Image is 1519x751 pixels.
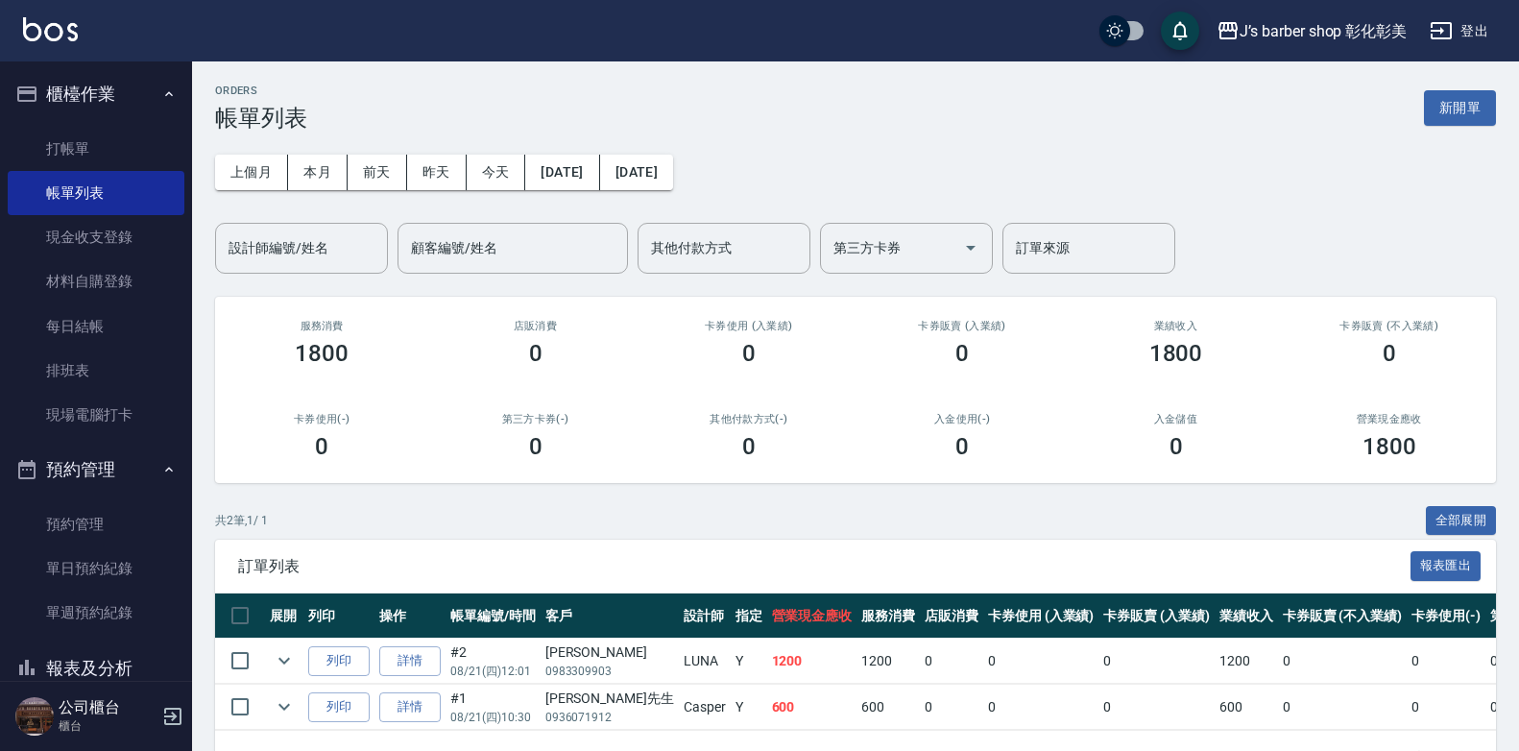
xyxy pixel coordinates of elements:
td: LUNA [679,639,731,684]
h3: 1800 [295,340,349,367]
h2: 卡券使用 (入業績) [665,320,832,332]
a: 單日預約紀錄 [8,546,184,591]
td: 1200 [767,639,857,684]
td: Y [731,639,767,684]
a: 現金收支登錄 [8,215,184,259]
th: 設計師 [679,594,731,639]
th: 列印 [303,594,374,639]
button: 櫃檯作業 [8,69,184,119]
td: Y [731,685,767,730]
button: 預約管理 [8,445,184,495]
button: 列印 [308,692,370,722]
button: 昨天 [407,155,467,190]
h3: 0 [529,340,542,367]
h2: 卡券使用(-) [238,413,405,425]
div: [PERSON_NAME] [545,642,674,663]
h2: ORDERS [215,85,307,97]
div: [PERSON_NAME]先生 [545,689,674,709]
td: 1200 [1215,639,1278,684]
button: 上個月 [215,155,288,190]
button: expand row [270,646,299,675]
button: 列印 [308,646,370,676]
div: J’s barber shop 彰化彰美 [1240,19,1407,43]
h2: 營業現金應收 [1306,413,1473,425]
th: 卡券販賣 (不入業績) [1278,594,1407,639]
th: 卡券販賣 (入業績) [1098,594,1215,639]
button: expand row [270,692,299,721]
h2: 卡券販賣 (入業績) [879,320,1046,332]
p: 08/21 (四) 10:30 [450,709,536,726]
td: Casper [679,685,731,730]
p: 櫃台 [59,717,157,735]
h3: 帳單列表 [215,105,307,132]
a: 詳情 [379,646,441,676]
td: 0 [920,685,983,730]
th: 服務消費 [856,594,920,639]
th: 展開 [265,594,303,639]
h2: 入金儲值 [1092,413,1259,425]
h3: 0 [955,433,969,460]
td: 0 [920,639,983,684]
td: #1 [446,685,541,730]
p: 08/21 (四) 12:01 [450,663,536,680]
td: 1200 [856,639,920,684]
h3: 服務消費 [238,320,405,332]
button: save [1161,12,1199,50]
h3: 1800 [1362,433,1416,460]
td: 0 [1098,685,1215,730]
h2: 第三方卡券(-) [451,413,618,425]
td: 0 [1278,685,1407,730]
h3: 0 [1383,340,1396,367]
button: Open [955,232,986,263]
a: 帳單列表 [8,171,184,215]
a: 預約管理 [8,502,184,546]
th: 卡券使用(-) [1407,594,1485,639]
p: 共 2 筆, 1 / 1 [215,512,268,529]
th: 業績收入 [1215,594,1278,639]
td: 0 [1407,685,1485,730]
h2: 入金使用(-) [879,413,1046,425]
td: #2 [446,639,541,684]
button: 新開單 [1424,90,1496,126]
h3: 0 [529,433,542,460]
td: 0 [1407,639,1485,684]
a: 單週預約紀錄 [8,591,184,635]
td: 0 [1098,639,1215,684]
h2: 店販消費 [451,320,618,332]
h3: 0 [1169,433,1183,460]
h2: 卡券販賣 (不入業績) [1306,320,1473,332]
h5: 公司櫃台 [59,698,157,717]
th: 指定 [731,594,767,639]
button: 今天 [467,155,526,190]
a: 打帳單 [8,127,184,171]
a: 現場電腦打卡 [8,393,184,437]
a: 報表匯出 [1410,556,1482,574]
button: J’s barber shop 彰化彰美 [1209,12,1414,51]
th: 操作 [374,594,446,639]
th: 店販消費 [920,594,983,639]
a: 詳情 [379,692,441,722]
button: [DATE] [600,155,673,190]
th: 卡券使用 (入業績) [983,594,1099,639]
td: 600 [1215,685,1278,730]
td: 600 [856,685,920,730]
h2: 業績收入 [1092,320,1259,332]
h2: 其他付款方式(-) [665,413,832,425]
p: 0983309903 [545,663,674,680]
button: [DATE] [525,155,599,190]
button: 前天 [348,155,407,190]
a: 材料自購登錄 [8,259,184,303]
h3: 0 [315,433,328,460]
button: 登出 [1422,13,1496,49]
button: 報表及分析 [8,643,184,693]
th: 營業現金應收 [767,594,857,639]
p: 0936071912 [545,709,674,726]
button: 本月 [288,155,348,190]
h3: 0 [955,340,969,367]
th: 帳單編號/時間 [446,594,541,639]
h3: 1800 [1149,340,1203,367]
img: Person [15,697,54,736]
h3: 0 [742,340,756,367]
td: 600 [767,685,857,730]
a: 新開單 [1424,98,1496,116]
